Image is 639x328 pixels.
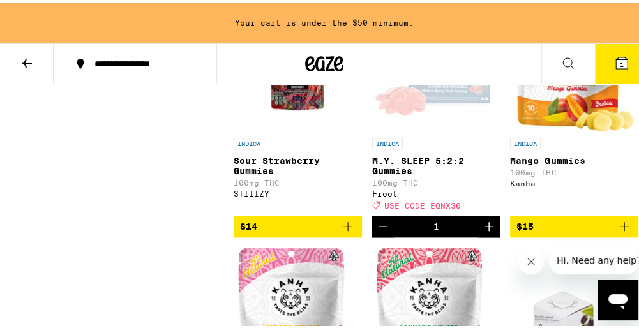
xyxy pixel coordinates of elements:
[8,9,92,19] span: Hi. Need any help?
[620,58,624,66] span: 1
[234,135,264,147] p: INDICA
[372,176,500,184] p: 100mg THC
[372,213,394,235] button: Decrement
[234,153,362,174] p: Sour Strawberry Gummies
[518,246,544,272] iframe: Close message
[372,135,403,147] p: INDICA
[372,153,500,174] p: M.Y. SLEEP 5:2:2 Gummies
[478,213,500,235] button: Increment
[372,1,500,213] a: Open page for M.Y. SLEEP 5:2:2 Gummies from Froot
[234,176,362,184] p: 100mg THC
[384,198,461,207] span: USE CODE EQNX30
[433,219,439,229] div: 1
[372,187,500,195] div: Froot
[516,219,534,229] span: $15
[510,177,638,185] div: Kanha
[598,277,638,318] iframe: Button to launch messaging window
[510,153,638,163] p: Mango Gummies
[234,213,362,235] button: Add to bag
[234,187,362,195] div: STIIIZY
[510,213,638,235] button: Add to bag
[234,1,362,213] a: Open page for Sour Strawberry Gummies from STIIIZY
[510,135,541,147] p: INDICA
[510,166,638,174] p: 100mg THC
[549,244,638,272] iframe: Message from company
[510,1,638,213] a: Open page for Mango Gummies from Kanha
[240,219,257,229] span: $14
